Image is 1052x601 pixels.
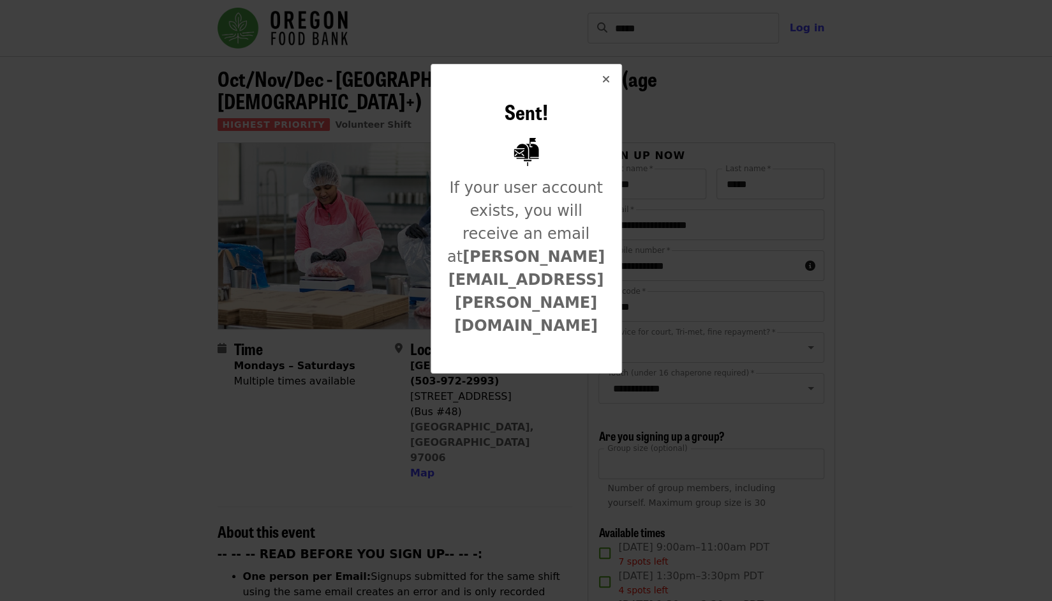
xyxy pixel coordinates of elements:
i: times icon [602,73,610,86]
span: Sent! [505,96,548,126]
button: Close [591,65,621,95]
strong: [PERSON_NAME][EMAIL_ADDRESS][PERSON_NAME][DOMAIN_NAME] [448,248,605,335]
img: Mailbox with letter inside [502,128,551,176]
span: If your user account exists, you will receive an email at [447,179,605,335]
